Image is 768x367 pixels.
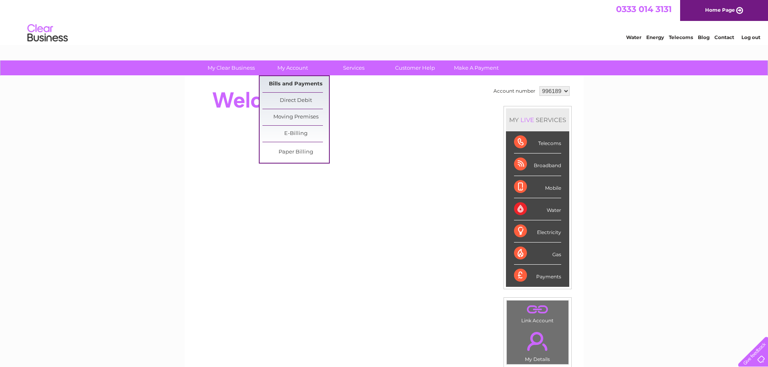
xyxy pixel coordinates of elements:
[321,60,387,75] a: Services
[443,60,510,75] a: Make A Payment
[669,34,693,40] a: Telecoms
[514,220,561,243] div: Electricity
[509,327,566,355] a: .
[194,4,575,39] div: Clear Business is a trading name of Verastar Limited (registered in [GEOGRAPHIC_DATA] No. 3667643...
[514,243,561,265] div: Gas
[514,198,561,220] div: Water
[519,116,536,124] div: LIVE
[491,84,537,98] td: Account number
[262,76,329,92] a: Bills and Payments
[741,34,760,40] a: Log out
[262,93,329,109] a: Direct Debit
[262,126,329,142] a: E-Billing
[646,34,664,40] a: Energy
[514,131,561,153] div: Telecoms
[27,21,68,46] img: logo.png
[509,303,566,317] a: .
[506,300,569,326] td: Link Account
[262,144,329,160] a: Paper Billing
[714,34,734,40] a: Contact
[514,153,561,176] div: Broadband
[259,60,326,75] a: My Account
[514,176,561,198] div: Mobile
[382,60,448,75] a: Customer Help
[626,34,641,40] a: Water
[506,325,569,365] td: My Details
[616,4,672,14] a: 0333 014 3131
[698,34,710,40] a: Blog
[514,265,561,286] div: Payments
[506,108,569,131] div: MY SERVICES
[262,109,329,125] a: Moving Premises
[198,60,264,75] a: My Clear Business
